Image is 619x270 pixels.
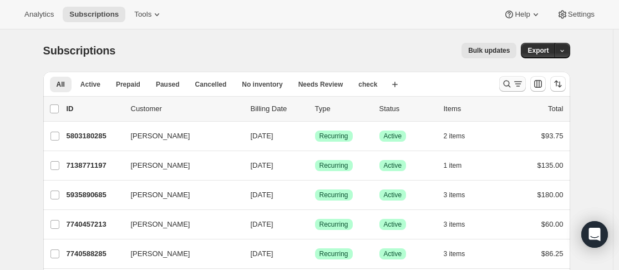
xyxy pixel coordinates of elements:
span: Analytics [24,10,54,19]
button: Customize table column order and visibility [530,76,546,92]
span: Export [527,46,549,55]
span: Cancelled [195,80,227,89]
span: 2 items [444,132,465,141]
span: [PERSON_NAME] [131,160,190,171]
p: 7740588285 [67,248,122,259]
span: 3 items [444,220,465,229]
button: [PERSON_NAME] [124,157,235,174]
button: Export [521,43,555,58]
button: Sort the results [550,76,566,92]
span: No inventory [242,80,282,89]
p: 7740457213 [67,219,122,230]
span: [DATE] [251,161,273,169]
button: [PERSON_NAME] [124,216,235,233]
span: Recurring [319,132,348,141]
button: Bulk updates [461,43,516,58]
div: Items [444,103,499,114]
p: 7138771197 [67,160,122,171]
button: 3 items [444,246,478,262]
div: 5803180285[PERSON_NAME][DATE]SuccessRecurringSuccessActive2 items$93.75 [67,128,564,144]
span: $93.75 [541,132,564,140]
span: Active [384,220,402,229]
p: Customer [131,103,242,114]
button: Help [497,7,547,22]
span: Help [515,10,530,19]
div: 7740457213[PERSON_NAME][DATE]SuccessRecurringSuccessActive3 items$60.00 [67,217,564,232]
span: [PERSON_NAME] [131,189,190,201]
span: [PERSON_NAME] [131,131,190,142]
button: Settings [550,7,601,22]
span: Recurring [319,161,348,170]
div: 5935890685[PERSON_NAME][DATE]SuccessRecurringSuccessActive3 items$180.00 [67,187,564,203]
span: Paused [156,80,180,89]
span: Recurring [319,191,348,199]
button: 1 item [444,158,474,173]
span: Recurring [319,249,348,258]
button: Search and filter results [499,76,526,92]
span: Needs Review [298,80,343,89]
button: [PERSON_NAME] [124,245,235,263]
span: $180.00 [537,191,564,199]
button: [PERSON_NAME] [124,127,235,145]
span: Active [80,80,100,89]
button: [PERSON_NAME] [124,186,235,204]
span: $60.00 [541,220,564,228]
span: Active [384,132,402,141]
span: [DATE] [251,249,273,258]
p: Status [379,103,435,114]
p: ID [67,103,122,114]
span: $86.25 [541,249,564,258]
p: Total [548,103,563,114]
div: Type [315,103,371,114]
span: Bulk updates [468,46,510,55]
button: 3 items [444,187,478,203]
span: check [358,80,377,89]
span: Tools [134,10,151,19]
span: [PERSON_NAME] [131,219,190,230]
p: 5935890685 [67,189,122,201]
span: Subscriptions [43,44,116,57]
span: [DATE] [251,191,273,199]
span: [PERSON_NAME] [131,248,190,259]
div: 7138771197[PERSON_NAME][DATE]SuccessRecurringSuccessActive1 item$135.00 [67,158,564,173]
span: [DATE] [251,220,273,228]
span: [DATE] [251,132,273,140]
div: IDCustomerBilling DateTypeStatusItemsTotal [67,103,564,114]
button: Tools [128,7,169,22]
span: 3 items [444,249,465,258]
div: 7740588285[PERSON_NAME][DATE]SuccessRecurringSuccessActive3 items$86.25 [67,246,564,262]
span: All [57,80,65,89]
button: Subscriptions [63,7,125,22]
button: 2 items [444,128,478,144]
button: 3 items [444,217,478,232]
span: 3 items [444,191,465,199]
span: Recurring [319,220,348,229]
div: Open Intercom Messenger [581,221,608,248]
span: Active [384,249,402,258]
p: Billing Date [251,103,306,114]
p: 5803180285 [67,131,122,142]
span: Settings [568,10,595,19]
button: Create new view [386,77,404,92]
span: Prepaid [116,80,140,89]
button: Analytics [18,7,60,22]
span: $135.00 [537,161,564,169]
span: Active [384,191,402,199]
span: Active [384,161,402,170]
span: 1 item [444,161,462,170]
span: Subscriptions [69,10,119,19]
